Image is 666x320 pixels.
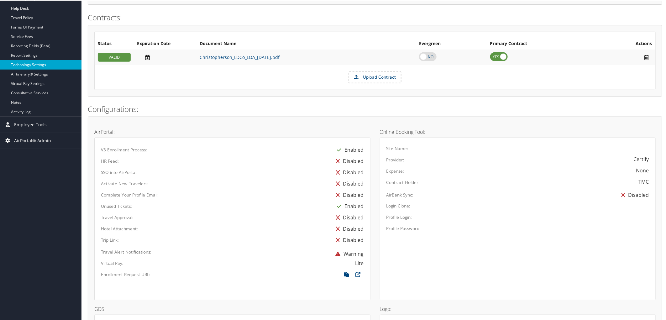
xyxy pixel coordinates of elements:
[333,250,364,257] span: Warning
[88,103,662,114] h2: Configurations:
[416,38,487,49] th: Evergreen
[334,144,364,155] div: Enabled
[98,52,131,61] div: VALID
[94,306,370,311] h4: GDS:
[355,259,364,266] div: Lite
[134,38,197,49] th: Expiration Date
[101,180,149,186] label: Activate New Travelers:
[101,260,123,266] label: Virtual Pay:
[333,177,364,189] div: Disabled
[88,12,662,22] h2: Contracts:
[101,157,119,164] label: HR Feed:
[101,146,147,152] label: V3 Enrollment Process:
[101,225,138,231] label: Hotel Attachment:
[386,179,420,185] label: Contract Holder:
[137,54,193,60] div: Add/Edit Date
[14,132,51,148] span: AirPortal® Admin
[639,177,649,185] div: TMC
[101,271,150,277] label: Enrollment Request URL:
[95,38,134,49] th: Status
[333,155,364,166] div: Disabled
[641,54,652,60] i: Remove Contract
[386,156,405,162] label: Provider:
[333,166,364,177] div: Disabled
[101,191,159,197] label: Complete Your Profile Email:
[333,223,364,234] div: Disabled
[386,225,421,231] label: Profile Password:
[636,166,649,174] div: None
[386,145,408,151] label: Site Name:
[101,248,151,254] label: Travel Alert Notifications:
[386,191,414,197] label: AirBank Sync:
[618,189,649,200] div: Disabled
[333,234,364,245] div: Disabled
[386,202,411,208] label: Login Clone:
[380,129,656,134] h4: Online Booking Tool:
[386,213,412,220] label: Profile Login:
[333,189,364,200] div: Disabled
[14,116,47,132] span: Employee Tools
[333,211,364,223] div: Disabled
[94,129,370,134] h4: AirPortal:
[197,38,416,49] th: Document Name
[101,202,132,209] label: Unused Tickets:
[200,54,280,60] a: Christopherson_LDCo_LOA_[DATE].pdf
[386,167,404,174] label: Expense:
[349,71,401,82] label: Upload Contract
[101,236,119,243] label: Trip Link:
[380,306,656,311] h4: Logo:
[334,200,364,211] div: Enabled
[598,38,655,49] th: Actions
[101,169,138,175] label: SSO into AirPortal:
[487,38,598,49] th: Primary Contract
[634,155,649,162] div: Certify
[101,214,134,220] label: Travel Approval:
